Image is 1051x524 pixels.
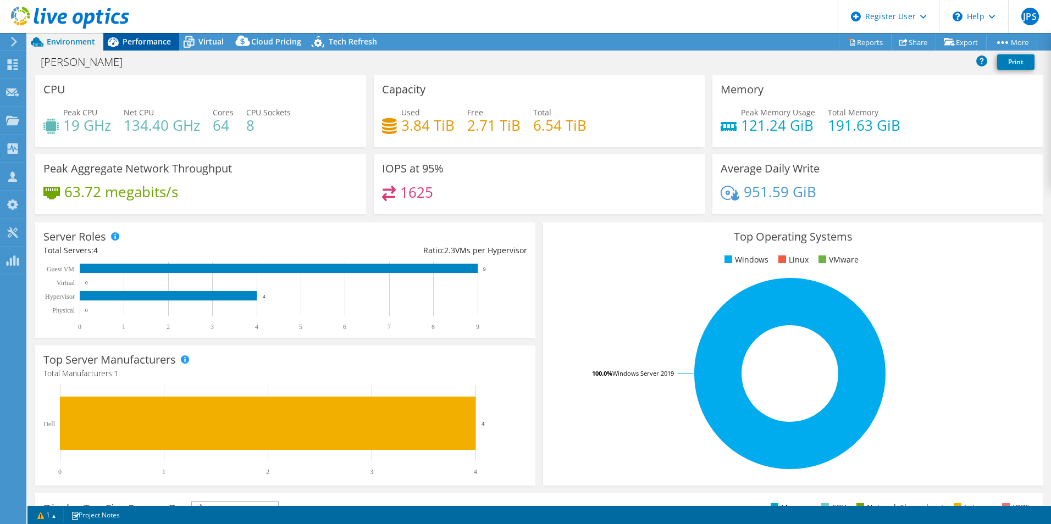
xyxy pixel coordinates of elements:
li: Latency [951,501,992,514]
a: Share [891,34,936,51]
text: 4 [263,294,265,299]
h4: 8 [246,119,291,131]
div: Ratio: VMs per Hypervisor [285,244,527,257]
h3: IOPS at 95% [382,163,444,175]
text: 0 [78,323,81,331]
span: Cores [213,107,234,118]
text: Guest VM [47,265,74,273]
tspan: Windows Server 2019 [612,369,674,377]
li: Linux [776,254,809,266]
span: IOPS [192,502,278,515]
svg: \n [953,12,963,21]
text: 0 [85,308,88,313]
text: 1 [122,323,125,331]
span: Peak CPU [63,107,97,118]
span: JPS [1021,8,1039,25]
h4: 134.40 GHz [124,119,200,131]
span: 1 [114,368,118,378]
span: Total Memory [828,107,878,118]
h3: Average Daily Write [721,163,820,175]
span: Total [533,107,551,118]
span: Net CPU [124,107,154,118]
text: 3 [370,468,373,476]
h1: [PERSON_NAME] [36,56,140,68]
h4: 2.71 TiB [467,119,521,131]
text: 3 [211,323,214,331]
li: IOPS [999,501,1030,514]
text: 4 [474,468,477,476]
text: 0 [58,468,62,476]
h4: 1625 [400,186,433,198]
text: Virtual [57,279,75,287]
text: 2 [266,468,269,476]
h4: 64 [213,119,234,131]
span: Used [401,107,420,118]
span: Free [467,107,483,118]
tspan: 100.0% [592,369,612,377]
li: Network Throughput [854,501,944,514]
span: Tech Refresh [329,36,377,47]
text: 2 [167,323,170,331]
span: Peak Memory Usage [741,107,815,118]
div: Total Servers: [43,244,285,257]
h4: 3.84 TiB [401,119,455,131]
text: 4 [482,420,485,427]
h3: CPU [43,83,65,96]
text: 6 [343,323,346,331]
span: CPU Sockets [246,107,291,118]
span: 2.3 [444,245,455,255]
text: 5 [299,323,302,331]
h3: Memory [721,83,764,96]
text: Hypervisor [45,293,75,300]
h4: Total Manufacturers: [43,367,527,380]
text: 1 [162,468,165,476]
span: Virtual [198,36,224,47]
h4: 951.59 GiB [744,186,816,198]
text: 4 [255,323,258,331]
text: 7 [388,323,391,331]
a: More [986,34,1037,51]
h4: 121.24 GiB [741,119,815,131]
text: 0 [85,280,88,286]
text: 9 [476,323,479,331]
h4: 63.72 megabits/s [64,186,178,198]
span: 4 [93,245,98,255]
text: 8 [432,323,435,331]
a: Print [997,54,1035,70]
h4: 6.54 TiB [533,119,587,131]
text: Physical [52,306,75,314]
h3: Top Server Manufacturers [43,354,176,366]
text: Dell [43,420,55,428]
a: Reports [839,34,892,51]
a: Project Notes [63,508,128,522]
li: Memory [768,501,811,514]
h4: 19 GHz [63,119,111,131]
text: 9 [483,266,486,272]
a: Export [936,34,987,51]
h4: 191.63 GiB [828,119,900,131]
h3: Peak Aggregate Network Throughput [43,163,232,175]
h3: Server Roles [43,231,106,243]
h3: Capacity [382,83,425,96]
span: Performance [123,36,171,47]
span: Environment [47,36,95,47]
a: 1 [30,508,64,522]
li: VMware [816,254,859,266]
li: Windows [722,254,768,266]
h3: Top Operating Systems [551,231,1035,243]
li: CPU [818,501,847,514]
span: Cloud Pricing [251,36,301,47]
